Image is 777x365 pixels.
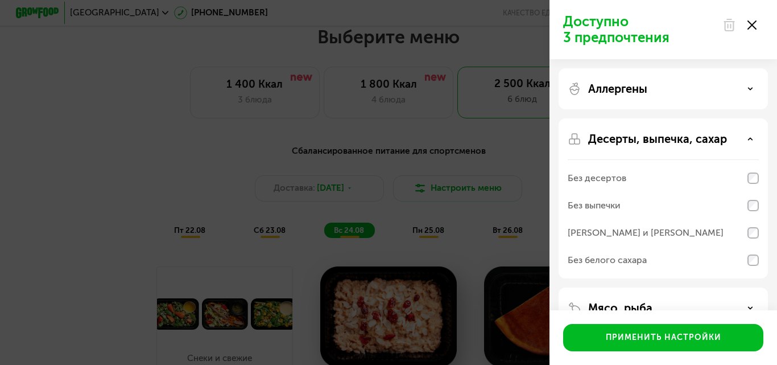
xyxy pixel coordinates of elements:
[568,199,621,212] div: Без выпечки
[563,324,763,351] button: Применить настройки
[588,132,727,146] p: Десерты, выпечка, сахар
[588,301,652,315] p: Мясо, рыба
[568,253,647,267] div: Без белого сахара
[588,82,647,96] p: Аллергены
[606,332,721,343] div: Применить настройки
[568,171,626,185] div: Без десертов
[563,14,716,46] p: Доступно 3 предпочтения
[568,226,724,240] div: [PERSON_NAME] и [PERSON_NAME]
